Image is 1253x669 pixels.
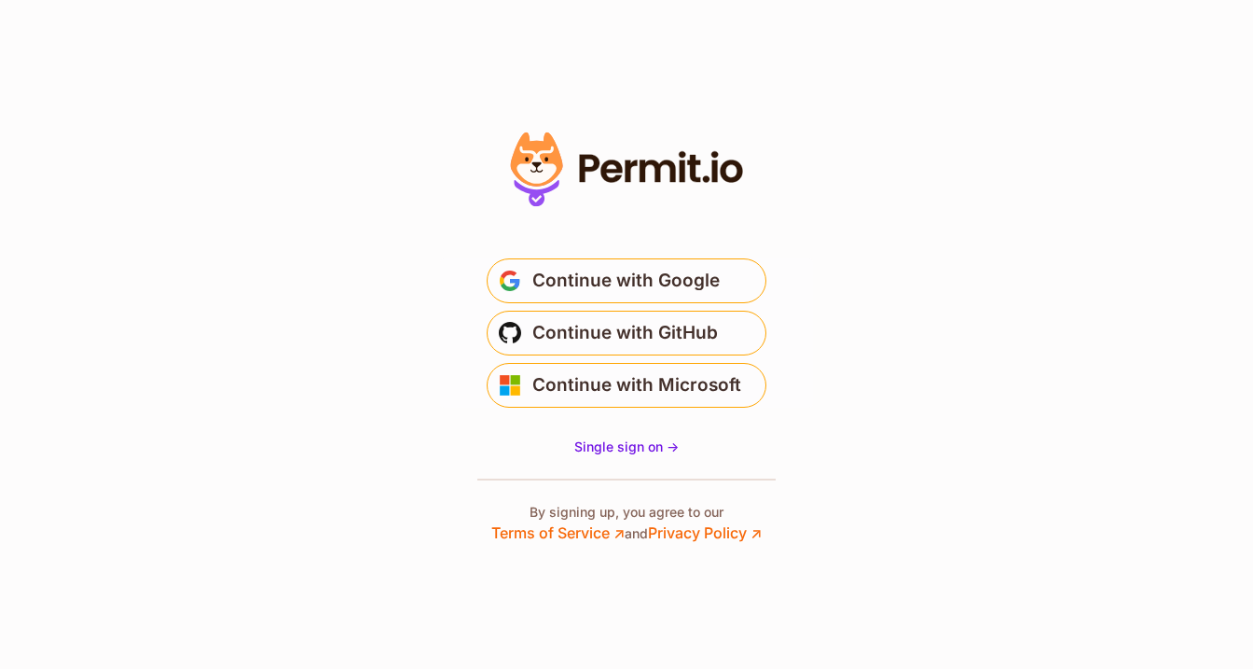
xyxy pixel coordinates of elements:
a: Single sign on -> [574,438,679,456]
span: Single sign on -> [574,439,679,454]
button: Continue with Google [487,258,766,303]
button: Continue with GitHub [487,311,766,355]
a: Privacy Policy ↗ [648,523,762,542]
span: Continue with Microsoft [532,370,741,400]
p: By signing up, you agree to our and [491,503,762,544]
button: Continue with Microsoft [487,363,766,408]
a: Terms of Service ↗ [491,523,625,542]
span: Continue with Google [532,266,720,296]
span: Continue with GitHub [532,318,718,348]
